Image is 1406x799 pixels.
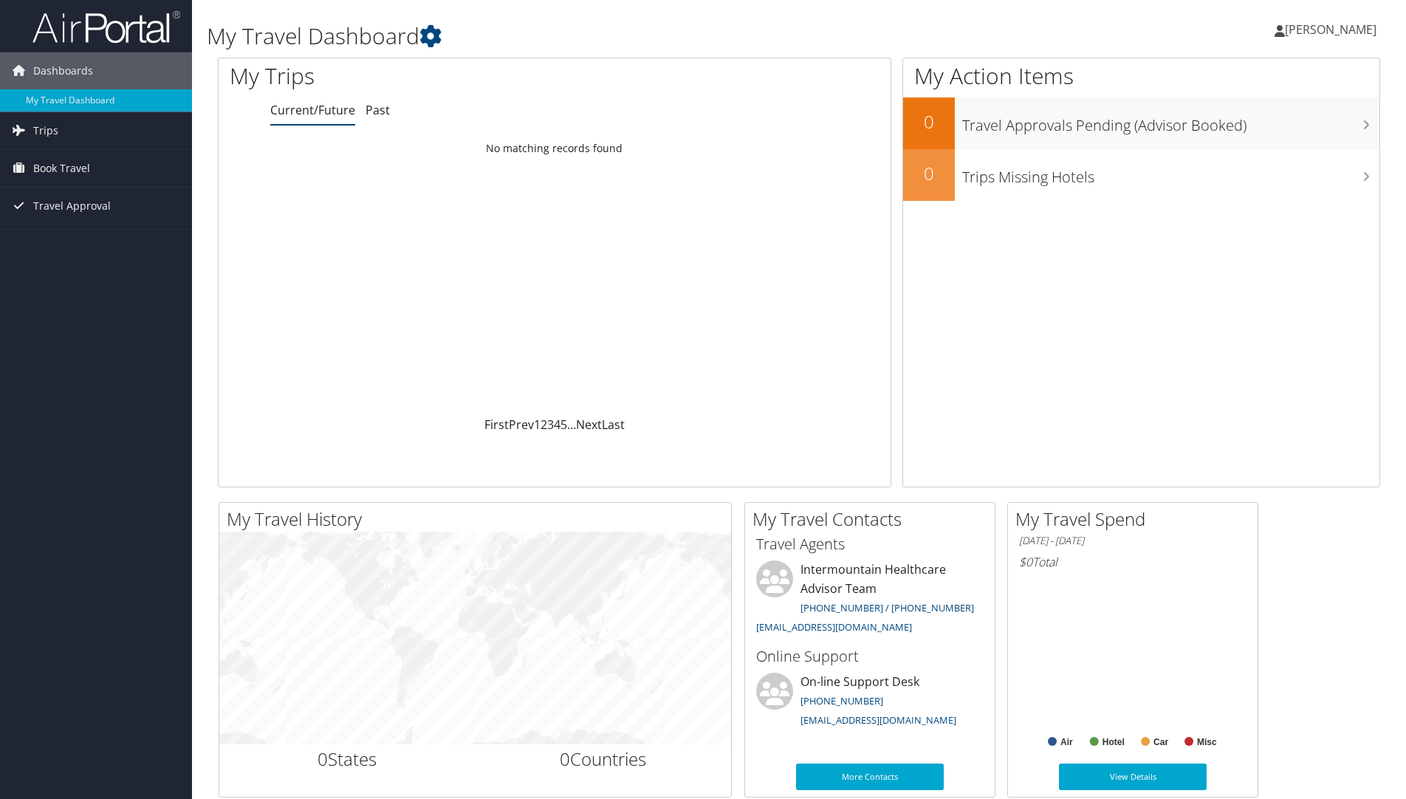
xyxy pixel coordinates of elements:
a: View Details [1059,764,1207,790]
a: Next [576,416,602,433]
text: Car [1153,737,1168,747]
a: 0Trips Missing Hotels [903,149,1379,201]
span: Travel Approval [33,188,111,224]
img: airportal-logo.png [32,10,180,44]
h3: Travel Agents [756,534,984,555]
a: 2 [541,416,547,433]
h2: My Travel Contacts [752,507,995,532]
h2: 0 [903,109,955,134]
h1: My Action Items [903,61,1379,92]
span: Book Travel [33,150,90,187]
span: 0 [318,747,328,771]
a: First [484,416,509,433]
h1: My Trips [230,61,600,92]
h2: My Travel Spend [1015,507,1258,532]
h3: Travel Approvals Pending (Advisor Booked) [962,108,1379,136]
a: 0Travel Approvals Pending (Advisor Booked) [903,97,1379,149]
a: [PHONE_NUMBER] / [PHONE_NUMBER] [800,601,974,614]
h3: Online Support [756,646,984,667]
td: No matching records found [219,135,891,162]
h1: My Travel Dashboard [207,21,996,52]
a: 5 [560,416,567,433]
a: More Contacts [796,764,944,790]
a: 4 [554,416,560,433]
a: [PERSON_NAME] [1275,7,1391,52]
a: [EMAIL_ADDRESS][DOMAIN_NAME] [800,713,956,727]
h2: 0 [903,161,955,186]
h2: Countries [487,747,721,772]
a: Last [602,416,625,433]
h2: My Travel History [227,507,731,532]
span: 0 [560,747,570,771]
h2: States [230,747,464,772]
span: Trips [33,112,58,149]
text: Air [1060,737,1073,747]
a: Prev [509,416,534,433]
span: $0 [1019,554,1032,570]
li: On-line Support Desk [749,673,991,733]
h6: Total [1019,554,1246,570]
a: Past [366,102,390,118]
a: [PHONE_NUMBER] [800,694,883,707]
span: Dashboards [33,52,93,89]
span: … [567,416,576,433]
text: Misc [1197,737,1217,747]
h6: [DATE] - [DATE] [1019,534,1246,548]
text: Hotel [1102,737,1125,747]
h3: Trips Missing Hotels [962,160,1379,188]
a: 3 [547,416,554,433]
a: 1 [534,416,541,433]
a: Current/Future [270,102,355,118]
span: [PERSON_NAME] [1285,21,1376,38]
a: [EMAIL_ADDRESS][DOMAIN_NAME] [756,620,912,634]
li: Intermountain Healthcare Advisor Team [749,560,991,639]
